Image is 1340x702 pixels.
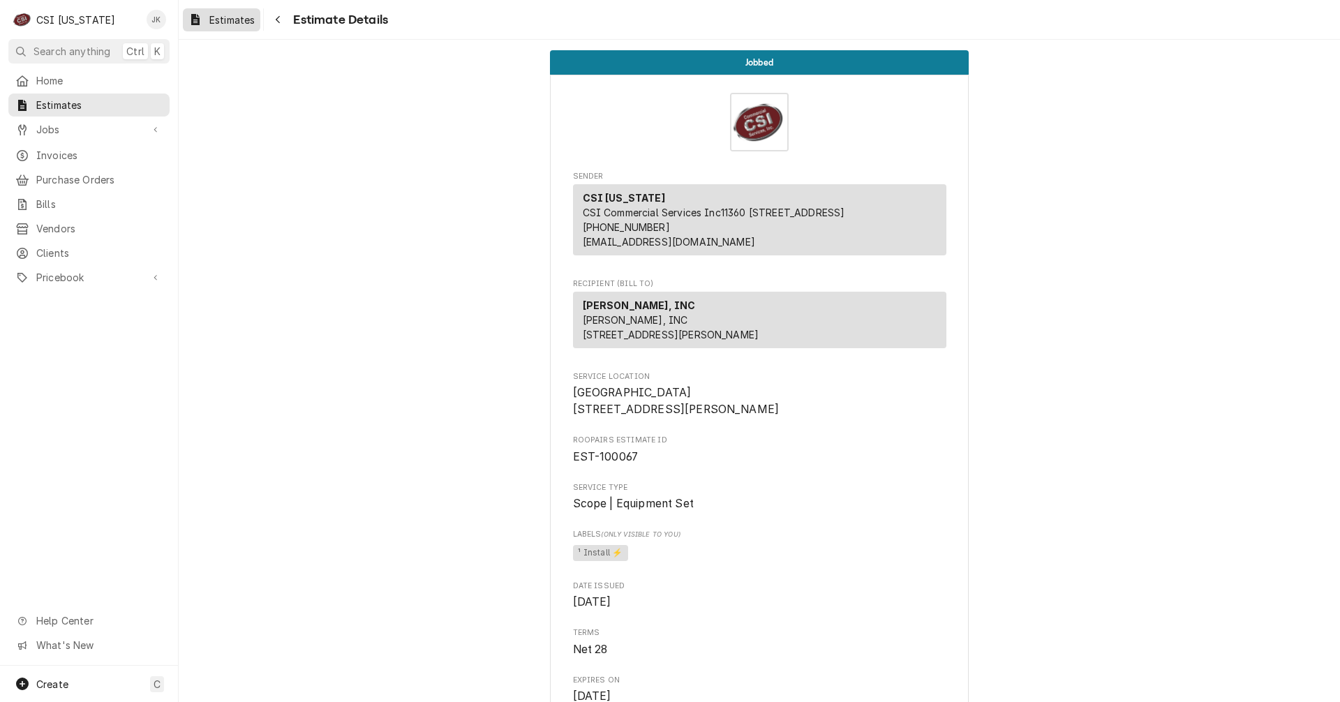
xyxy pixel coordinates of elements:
[730,93,789,151] img: Logo
[550,50,969,75] div: Status
[209,13,255,27] span: Estimates
[573,595,611,608] span: [DATE]
[573,643,608,656] span: Net 28
[573,292,946,354] div: Recipient (Bill To)
[154,677,161,692] span: C
[36,678,68,690] span: Create
[573,641,946,658] span: Terms
[583,236,755,248] a: [EMAIL_ADDRESS][DOMAIN_NAME]
[8,94,170,117] a: Estimates
[8,168,170,191] a: Purchase Orders
[573,371,946,382] span: Service Location
[573,675,946,686] span: Expires On
[33,44,110,59] span: Search anything
[573,495,946,512] span: Service Type
[573,292,946,348] div: Recipient (Bill To)
[8,144,170,167] a: Invoices
[36,638,161,652] span: What's New
[36,148,163,163] span: Invoices
[13,10,32,29] div: C
[36,270,142,285] span: Pricebook
[13,10,32,29] div: CSI Kentucky's Avatar
[8,241,170,264] a: Clients
[573,543,946,564] span: [object Object]
[573,482,946,512] div: Service Type
[8,609,170,632] a: Go to Help Center
[36,98,163,112] span: Estimates
[36,13,115,27] div: CSI [US_STATE]
[126,44,144,59] span: Ctrl
[289,10,388,29] span: Estimate Details
[573,497,694,510] span: Scope | Equipment Set
[601,530,680,538] span: (Only Visible to You)
[147,10,166,29] div: Jeff Kuehl's Avatar
[573,482,946,493] span: Service Type
[573,171,946,262] div: Estimate Sender
[183,8,260,31] a: Estimates
[8,193,170,216] a: Bills
[583,299,696,311] strong: [PERSON_NAME], INC
[583,221,670,233] a: [PHONE_NUMBER]
[267,8,289,31] button: Navigate back
[573,184,946,255] div: Sender
[36,197,163,211] span: Bills
[8,634,170,657] a: Go to What's New
[573,581,946,611] div: Date Issued
[583,192,665,204] strong: CSI [US_STATE]
[147,10,166,29] div: JK
[573,171,946,182] span: Sender
[573,371,946,418] div: Service Location
[573,450,639,463] span: EST-100067
[8,217,170,240] a: Vendors
[573,627,946,638] span: Terms
[36,246,163,260] span: Clients
[8,39,170,64] button: Search anythingCtrlK
[583,207,845,218] span: CSI Commercial Services Inc11360 [STREET_ADDRESS]
[8,69,170,92] a: Home
[573,627,946,657] div: Terms
[154,44,161,59] span: K
[36,122,142,137] span: Jobs
[573,435,946,446] span: Roopairs Estimate ID
[573,278,946,354] div: Estimate Recipient
[573,581,946,592] span: Date Issued
[36,172,163,187] span: Purchase Orders
[36,73,163,88] span: Home
[36,613,161,628] span: Help Center
[573,594,946,611] span: Date Issued
[573,545,629,562] span: ¹ Install ⚡️
[573,386,780,416] span: [GEOGRAPHIC_DATA] [STREET_ADDRESS][PERSON_NAME]
[573,449,946,465] span: Roopairs Estimate ID
[36,221,163,236] span: Vendors
[573,278,946,290] span: Recipient (Bill To)
[573,435,946,465] div: Roopairs Estimate ID
[573,529,946,540] span: Labels
[8,118,170,141] a: Go to Jobs
[573,384,946,417] span: Service Location
[8,266,170,289] a: Go to Pricebook
[583,314,759,341] span: [PERSON_NAME], INC [STREET_ADDRESS][PERSON_NAME]
[745,58,773,67] span: Jobbed
[573,529,946,563] div: [object Object]
[573,184,946,261] div: Sender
